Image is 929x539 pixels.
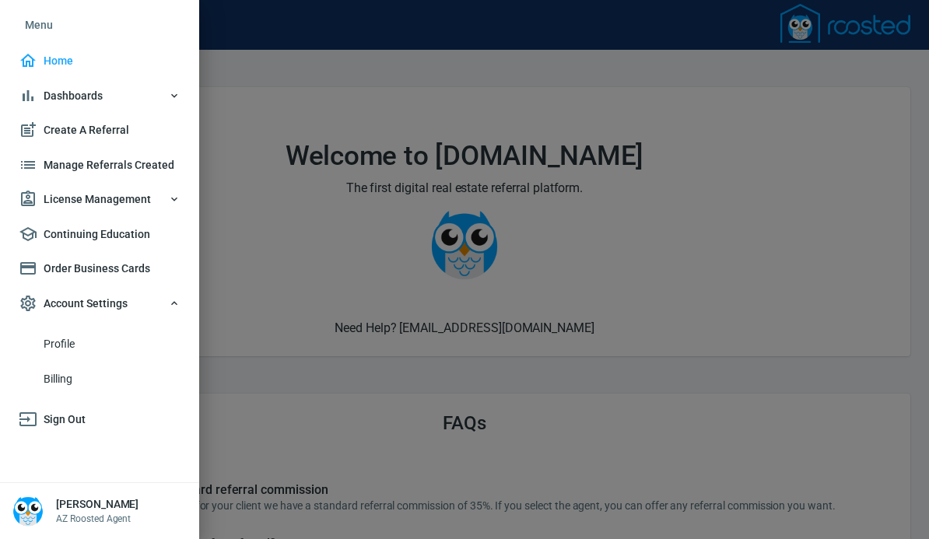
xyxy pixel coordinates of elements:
[12,148,187,183] a: Manage Referrals Created
[12,6,187,44] li: Menu
[12,79,187,114] button: Dashboards
[19,190,181,209] span: License Management
[12,362,187,397] a: Billing
[19,259,181,278] span: Order Business Cards
[12,44,187,79] a: Home
[12,286,187,321] button: Account Settings
[19,86,181,106] span: Dashboards
[12,113,187,148] a: Create A Referral
[12,495,44,527] img: Person
[56,512,138,526] p: AZ Roosted Agent
[19,410,181,429] span: Sign Out
[12,182,187,217] button: License Management
[12,402,187,437] a: Sign Out
[44,369,181,389] span: Billing
[19,294,181,313] span: Account Settings
[56,496,138,512] h6: [PERSON_NAME]
[19,121,181,140] span: Create A Referral
[19,225,181,244] span: Continuing Education
[19,156,181,175] span: Manage Referrals Created
[44,334,181,354] span: Profile
[19,51,181,71] span: Home
[12,327,187,362] a: Profile
[863,469,917,527] iframe: Chat
[12,251,187,286] a: Order Business Cards
[12,217,187,252] a: Continuing Education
